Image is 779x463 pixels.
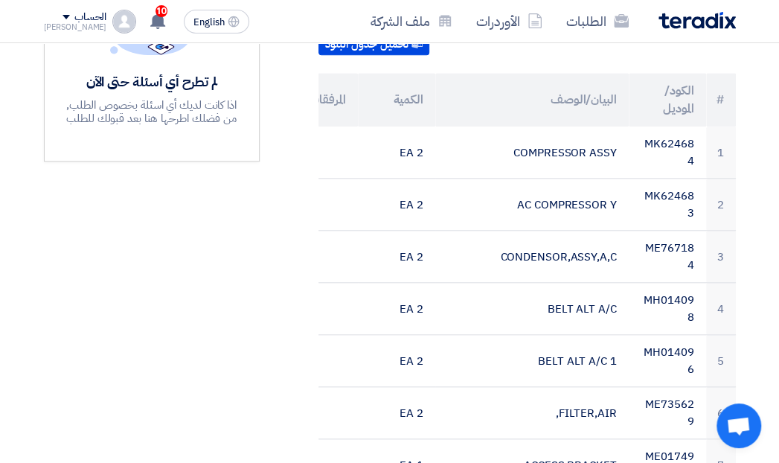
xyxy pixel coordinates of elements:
[629,127,706,179] td: MK624684
[435,335,629,387] td: BELT ALT A/C 1
[359,4,464,39] a: ملف الشركة
[65,98,238,125] div: اذا كانت لديك أي اسئلة بخصوص الطلب, من فضلك اطرحها هنا بعد قبولك للطلب
[318,32,429,56] button: تحميل جدول البنود
[706,335,736,387] td: 5
[358,73,435,127] th: الكمية
[435,387,629,439] td: FILTER,AIR,
[358,387,435,439] td: 2 EA
[358,335,435,387] td: 2 EA
[554,4,641,39] a: الطلبات
[358,127,435,179] td: 2 EA
[184,10,249,33] button: English
[435,179,629,231] td: AC COMPRESSOR Y
[629,73,706,127] th: الكود/الموديل
[280,73,358,127] th: المرفقات
[717,403,761,448] div: دردشة مفتوحة
[706,231,736,283] td: 3
[629,335,706,387] td: MH014096
[358,179,435,231] td: 2 EA
[706,387,736,439] td: 6
[706,179,736,231] td: 2
[44,23,107,31] div: [PERSON_NAME]
[658,12,736,29] img: Teradix logo
[629,231,706,283] td: ME767184
[112,10,136,33] img: profile_test.png
[629,283,706,335] td: MH014098
[435,283,629,335] td: BELT ALT A/C
[706,283,736,335] td: 4
[74,11,106,24] div: الحساب
[706,127,736,179] td: 1
[193,17,225,28] span: English
[358,283,435,335] td: 2 EA
[435,231,629,283] td: CONDENSOR,ASSY,A,C
[65,73,238,90] div: لم تطرح أي أسئلة حتى الآن
[629,387,706,439] td: ME735629
[358,231,435,283] td: 2 EA
[706,73,736,127] th: #
[435,73,629,127] th: البيان/الوصف
[435,127,629,179] td: COMPRESSOR ASSY
[629,179,706,231] td: MK624683
[464,4,554,39] a: الأوردرات
[156,5,167,17] span: 10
